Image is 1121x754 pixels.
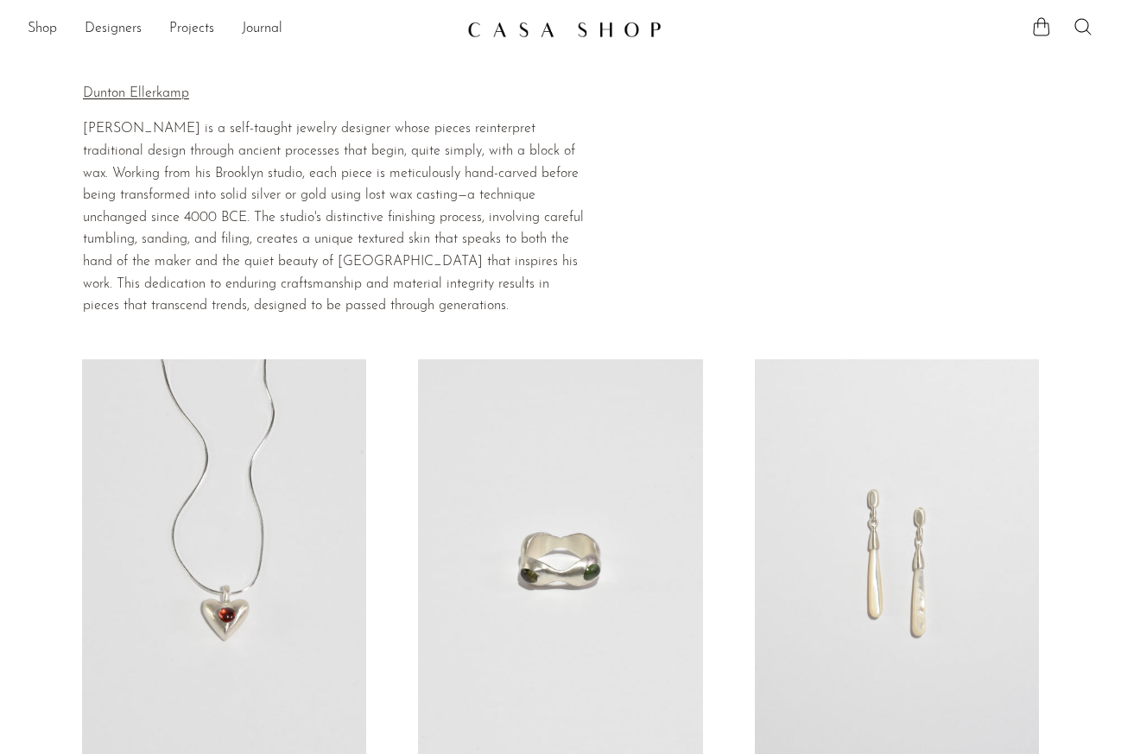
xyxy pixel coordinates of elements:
[242,18,282,41] a: Journal
[83,118,587,317] p: [PERSON_NAME] is a self-taught jewelry designer whose pieces reinterpret traditional design throu...
[28,15,453,44] ul: NEW HEADER MENU
[169,18,214,41] a: Projects
[28,18,57,41] a: Shop
[28,15,453,44] nav: Desktop navigation
[83,83,587,105] p: Dunton Ellerkamp
[85,18,142,41] a: Designers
